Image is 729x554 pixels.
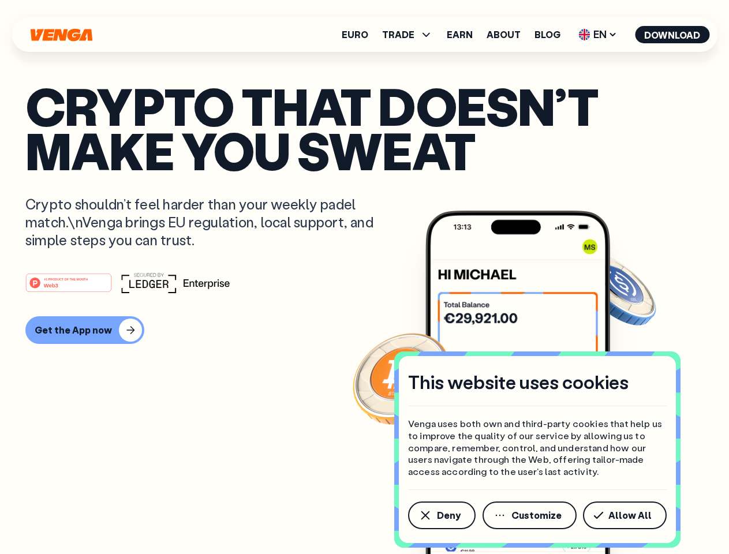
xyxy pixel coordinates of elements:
a: Blog [534,30,560,39]
button: Customize [483,501,577,529]
p: Crypto that doesn’t make you sweat [25,84,704,172]
div: Get the App now [35,324,112,336]
button: Get the App now [25,316,144,344]
svg: Home [29,28,94,42]
img: flag-uk [578,29,590,40]
span: EN [574,25,621,44]
tspan: #1 PRODUCT OF THE MONTH [44,277,88,280]
a: Euro [342,30,368,39]
p: Crypto shouldn’t feel harder than your weekly padel match.\nVenga brings EU regulation, local sup... [25,195,390,249]
span: TRADE [382,28,433,42]
img: Bitcoin [350,326,454,430]
span: Allow All [608,511,652,520]
img: USDC coin [575,248,659,331]
span: Deny [437,511,461,520]
a: #1 PRODUCT OF THE MONTHWeb3 [25,280,112,295]
button: Deny [408,501,476,529]
p: Venga uses both own and third-party cookies that help us to improve the quality of our service by... [408,418,667,478]
span: TRADE [382,30,414,39]
button: Download [635,26,709,43]
a: Earn [447,30,473,39]
span: Customize [511,511,562,520]
tspan: Web3 [44,282,58,288]
a: Get the App now [25,316,704,344]
h4: This website uses cookies [408,370,629,394]
a: About [487,30,521,39]
button: Allow All [583,501,667,529]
